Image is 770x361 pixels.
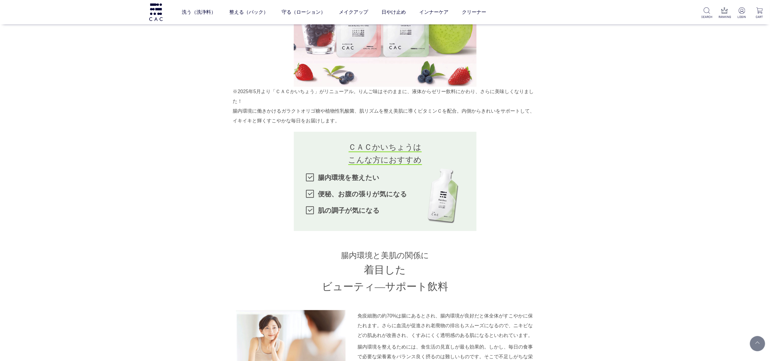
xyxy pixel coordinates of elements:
[419,4,448,21] a: インナーケア
[348,142,422,165] span: ＣＡＣかいちょうは こんな方におすすめ
[736,15,747,19] p: LOGIN
[754,15,765,19] p: CART
[306,202,464,219] li: 肌の調子が気になる
[701,7,712,19] a: SEARCH
[381,4,406,21] a: 日やけ止め
[719,7,730,19] a: RANKING
[754,7,765,19] a: CART
[306,170,464,186] li: 腸内環境を整えたい
[719,15,730,19] p: RANKING
[462,4,486,21] a: クリーナー
[428,168,458,223] img: goodsR-best060505.png
[233,249,537,295] h3: 着目した ビューティ―サポート飲料
[341,249,429,262] span: 腸内環境と美肌の関係に
[229,4,268,21] a: 整える（パック）
[306,186,464,202] li: 便秘、お腹の張りが気になる
[358,311,537,340] div: 免疫細胞の約70%は腸にあるとされ、腸内環境が良好だと体全体がすこやかに保たれます。さらに血流が促進され老廃物の排出もスムーズになるので、ニキビなどの肌あれが改善され、くすみにくく透明感のある肌...
[233,87,537,126] div: ※2025年5月より「ＣＡＣかいちょう」がリニューアル。りんご味はそのままに、液体からゼリー飲料にかわり、さらに美味しくなりました！ 腸内環境に働きかけるガラクトオリゴ糖や植物性乳酸菌、肌リズム...
[339,4,368,21] a: メイクアップ
[282,4,325,21] a: 守る（ローション）
[701,15,712,19] p: SEARCH
[148,3,163,21] img: logo
[182,4,216,21] a: 洗う（洗浄料）
[736,7,747,19] a: LOGIN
